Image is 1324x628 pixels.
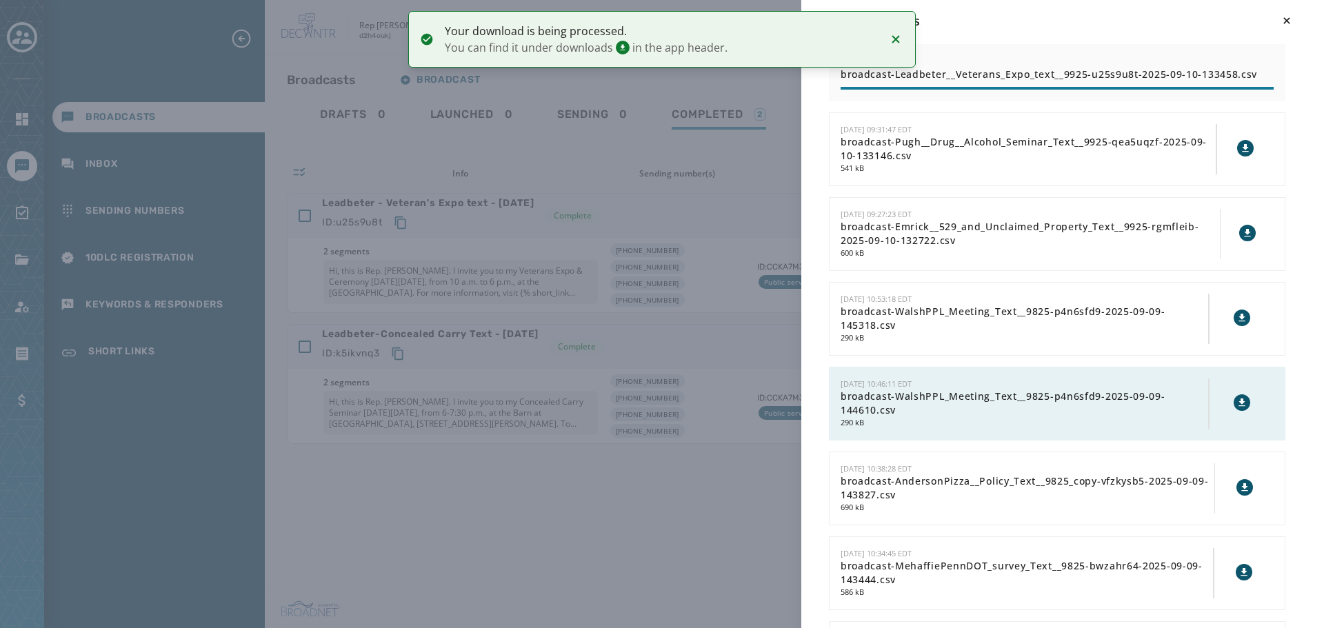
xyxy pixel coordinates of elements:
span: broadcast-Pugh__Drug__Alcohol_Seminar_Text__9925-qea5uqzf-2025-09-10-133146.csv [841,135,1216,163]
span: broadcast-Leadbeter__Veterans_Expo_text__9925-u25s9u8t-2025-09-10-133458.csv [841,68,1274,81]
span: broadcast-Emrick__529_and_Unclaimed_Property_Text__9925-rgmfleib-2025-09-10-132722.csv [841,220,1220,247]
span: [DATE] 10:38:28 EDT [841,463,912,474]
span: [DATE] 09:27:23 EDT [841,209,912,219]
span: 600 kB [841,247,1220,259]
span: broadcast-MehaffiePennDOT_survey_Text__9825-bwzahr64-2025-09-09-143444.csv [841,559,1213,587]
span: Your download is being processed. [445,23,876,39]
span: broadcast-AndersonPizza__Policy_Text__9825_copy-vfzkysb5-2025-09-09-143827.csv [841,474,1214,502]
span: You can find it under downloads in the app header. [445,39,876,56]
span: 290 kB [841,417,1208,429]
span: 290 kB [841,332,1208,344]
span: [DATE] 10:53:18 EDT [841,294,912,304]
span: 690 kB [841,502,1214,514]
span: broadcast-WalshPPL_Meeting_Text__9825-p4n6sfd9-2025-09-09-144610.csv [841,389,1208,417]
span: 541 kB [841,163,1216,174]
span: [DATE] 10:34:45 EDT [841,548,912,558]
span: broadcast-WalshPPL_Meeting_Text__9825-p4n6sfd9-2025-09-09-145318.csv [841,305,1208,332]
span: [DATE] 10:46:11 EDT [841,378,912,389]
span: [DATE] 09:31:47 EDT [841,124,912,134]
span: 586 kB [841,587,1213,598]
